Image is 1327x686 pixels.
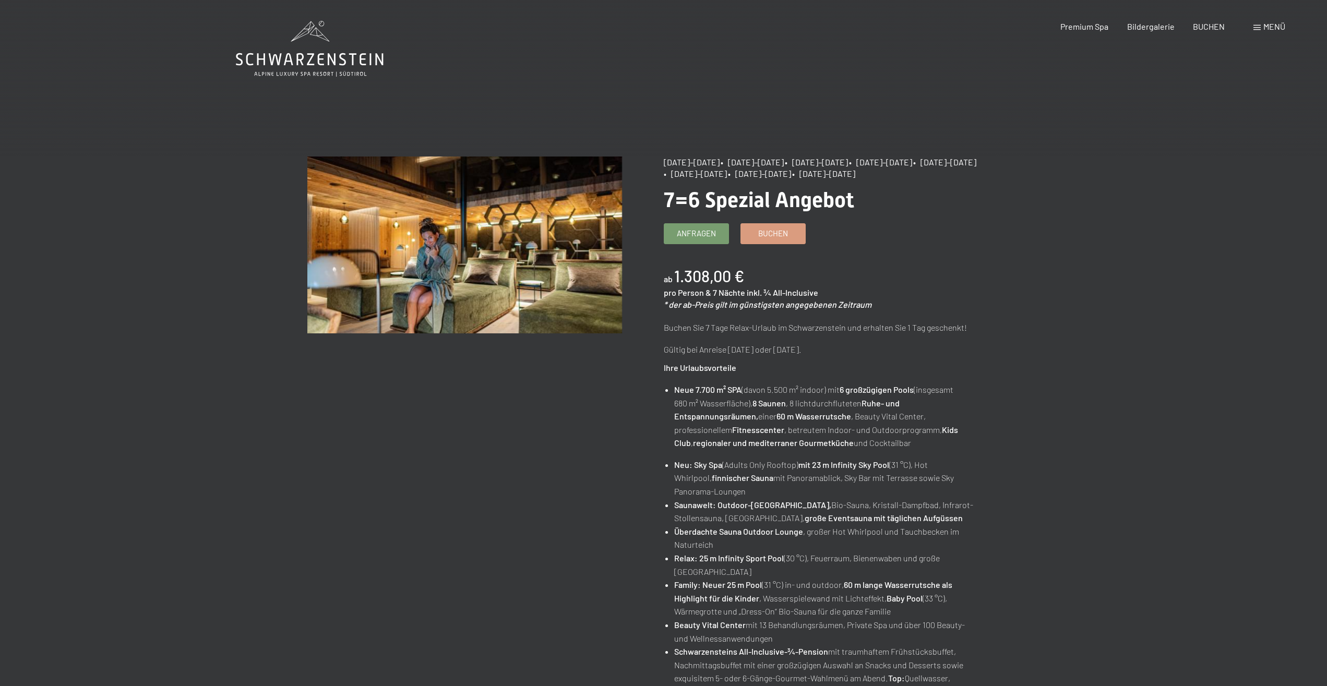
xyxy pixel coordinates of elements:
strong: Neu: Sky Spa [674,460,722,470]
span: ab [664,274,673,284]
strong: große Eventsauna mit täglichen Aufgüssen [805,513,963,523]
strong: Relax: 25 m Infinity Sport Pool [674,553,784,563]
strong: regionaler und mediterraner Gourmetküche [693,438,854,448]
span: • [DATE]–[DATE] [728,169,791,178]
li: (30 °C), Feuerraum, Bienenwaben und große [GEOGRAPHIC_DATA] [674,551,978,578]
li: Bio-Sauna, Kristall-Dampfbad, Infrarot-Stollensauna, [GEOGRAPHIC_DATA], [674,498,978,525]
span: • [DATE]–[DATE] [721,157,784,167]
a: Anfragen [664,224,728,244]
strong: Schwarzensteins All-Inclusive-¾-Pension [674,646,828,656]
strong: Fitnesscenter [732,425,784,435]
span: • [DATE]–[DATE] [792,169,855,178]
strong: Überdachte Sauna Outdoor Lounge [674,526,803,536]
strong: 6 großzügigen Pools [840,384,914,394]
li: (Adults Only Rooftop) (31 °C), Hot Whirlpool, mit Panoramablick, Sky Bar mit Terrasse sowie Sky P... [674,458,978,498]
a: BUCHEN [1193,21,1225,31]
p: Buchen Sie 7 Tage Relax-Urlaub im Schwarzenstein und erhalten Sie 1 Tag geschenkt! [664,321,978,334]
strong: Ihre Urlaubsvorteile [664,363,736,372]
strong: Top: [888,673,905,683]
li: (davon 5.500 m² indoor) mit (insgesamt 680 m² Wasserfläche), , 8 lichtdurchfluteten einer , Beaut... [674,383,978,450]
a: Bildergalerie [1127,21,1175,31]
li: mit 13 Behandlungsräumen, Private Spa und über 100 Beauty- und Wellnessanwendungen [674,618,978,645]
b: 1.308,00 € [674,267,744,285]
span: • [DATE]–[DATE] [913,157,976,167]
strong: 60 m Wasserrutsche [776,411,851,421]
strong: Family: Neuer 25 m Pool [674,580,762,589]
span: • [DATE]–[DATE] [849,157,912,167]
span: 7 Nächte [713,287,745,297]
strong: 8 Saunen [752,398,786,408]
li: , großer Hot Whirlpool und Tauchbecken im Naturteich [674,525,978,551]
span: pro Person & [664,287,711,297]
a: Premium Spa [1060,21,1108,31]
img: 7=6 Spezial Angebot [307,157,622,333]
li: (31 °C) in- und outdoor, , Wasserspielewand mit Lichteffekt, (33 °C), Wärmegrotte und „Dress-On“ ... [674,578,978,618]
strong: Baby Pool [887,593,923,603]
span: 7=6 Spezial Angebot [664,188,854,212]
span: inkl. ¾ All-Inclusive [747,287,818,297]
strong: Beauty Vital Center [674,620,746,630]
em: * der ab-Preis gilt im günstigsten angegebenen Zeitraum [664,299,871,309]
strong: Saunawelt: Outdoor-[GEOGRAPHIC_DATA], [674,500,831,510]
span: • [DATE]–[DATE] [785,157,848,167]
span: Anfragen [677,228,716,239]
a: Buchen [741,224,805,244]
strong: mit 23 m Infinity Sky Pool [798,460,889,470]
strong: 60 m lange Wasserrutsche als Highlight für die Kinder [674,580,952,603]
span: Menü [1263,21,1285,31]
p: Gültig bei Anreise [DATE] oder [DATE]. [664,343,978,356]
span: • [DATE]–[DATE] [664,169,727,178]
span: Buchen [758,228,788,239]
strong: finnischer Sauna [712,473,773,483]
span: [DATE]–[DATE] [664,157,720,167]
strong: Neue 7.700 m² SPA [674,384,742,394]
